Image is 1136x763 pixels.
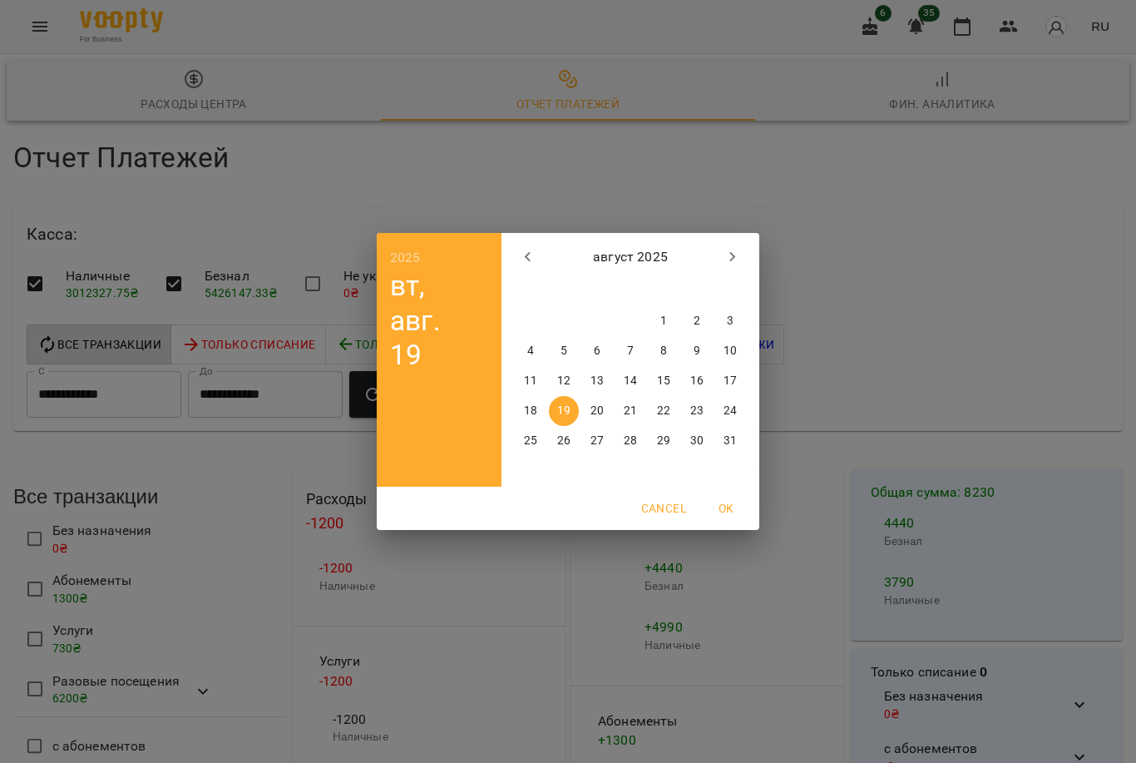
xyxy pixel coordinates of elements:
p: 30 [690,433,704,449]
button: 3 [715,306,745,336]
p: 17 [724,373,737,389]
p: 16 [690,373,704,389]
button: 16 [682,366,712,396]
button: 2 [682,306,712,336]
p: 25 [524,433,537,449]
p: 31 [724,433,737,449]
p: 4 [527,343,534,359]
button: 17 [715,366,745,396]
p: 19 [557,403,570,419]
button: 12 [549,366,579,396]
button: 4 [516,336,546,366]
span: пт [649,281,679,298]
p: 2 [694,313,700,329]
button: 21 [615,396,645,426]
button: 10 [715,336,745,366]
span: пн [516,281,546,298]
button: 9 [682,336,712,366]
p: 9 [694,343,700,359]
p: 3 [727,313,733,329]
span: вт [549,281,579,298]
p: 10 [724,343,737,359]
button: 26 [549,426,579,456]
p: 28 [624,433,637,449]
button: 22 [649,396,679,426]
button: 5 [549,336,579,366]
p: 27 [590,433,604,449]
p: 14 [624,373,637,389]
button: 7 [615,336,645,366]
p: 13 [590,373,604,389]
p: 20 [590,403,604,419]
button: 20 [582,396,612,426]
button: Cancel [635,493,693,523]
p: август 2025 [548,247,714,267]
button: 24 [715,396,745,426]
button: 13 [582,366,612,396]
button: 23 [682,396,712,426]
button: 2025 [390,246,421,270]
span: чт [615,281,645,298]
p: 1 [660,313,667,329]
button: 18 [516,396,546,426]
button: 19 [549,396,579,426]
span: ср [582,281,612,298]
button: 6 [582,336,612,366]
button: 8 [649,336,679,366]
p: 15 [657,373,670,389]
p: 29 [657,433,670,449]
p: 11 [524,373,537,389]
button: 30 [682,426,712,456]
p: 6 [594,343,600,359]
p: 21 [624,403,637,419]
p: 18 [524,403,537,419]
span: сб [682,281,712,298]
button: вт, авг. 19 [390,269,475,372]
button: 31 [715,426,745,456]
p: 26 [557,433,570,449]
button: 14 [615,366,645,396]
p: 5 [561,343,567,359]
p: 24 [724,403,737,419]
span: Cancel [641,498,686,518]
p: 12 [557,373,570,389]
button: 15 [649,366,679,396]
button: 25 [516,426,546,456]
button: 27 [582,426,612,456]
button: 28 [615,426,645,456]
button: OK [699,493,753,523]
p: 7 [627,343,634,359]
button: 1 [649,306,679,336]
span: вс [715,281,745,298]
p: 8 [660,343,667,359]
button: 29 [649,426,679,456]
span: OK [706,498,746,518]
button: 11 [516,366,546,396]
p: 22 [657,403,670,419]
p: 23 [690,403,704,419]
